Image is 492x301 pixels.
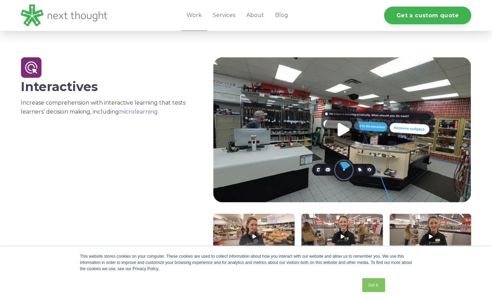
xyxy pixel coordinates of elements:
a: microlearning. [119,108,159,115]
h2: Interactives [21,80,202,94]
img: Artboard 5 copy 2 [21,57,42,78]
a: Got it. [362,278,385,292]
div: This website stores cookies on your computer. These cookies are used to collect information about... [80,253,412,272]
a: Get a custom quote [384,7,471,24]
img: LG - NextThought Logo [21,5,107,26]
span: Increase comprehension with interactive learning that tests learners’ decision making, including [21,99,185,115]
